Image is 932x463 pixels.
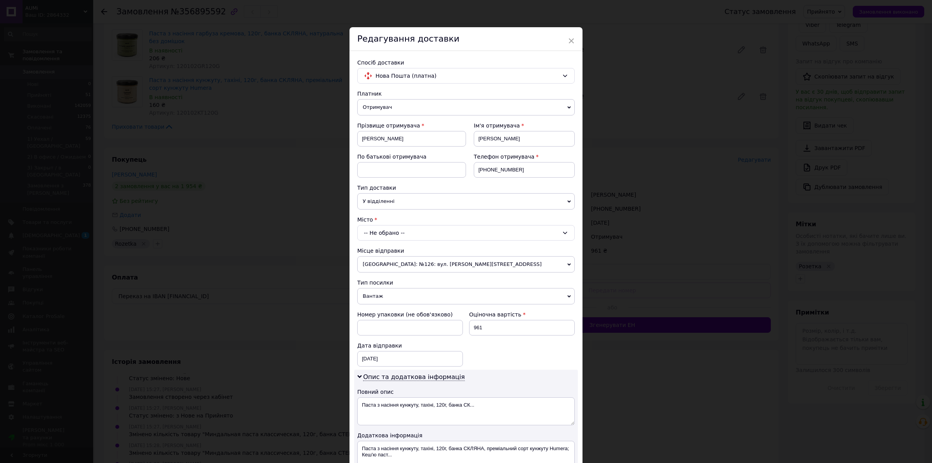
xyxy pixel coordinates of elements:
[363,373,465,381] span: Опис та додаткова інформація
[357,59,575,66] div: Спосіб доставки
[357,397,575,425] textarea: Паста з насіння кунжуту, тахіні, 120г, банка СК...
[357,185,396,191] span: Тип доставки
[357,311,463,318] div: Номер упаковки (не обов'язково)
[357,388,575,396] div: Повний опис
[357,280,393,286] span: Тип посилки
[474,154,534,160] span: Телефон отримувача
[376,72,559,80] span: Нова Пошта (платна)
[469,311,575,318] div: Оціночна вартість
[474,162,575,178] input: +380
[357,288,575,304] span: Вантаж
[357,91,382,97] span: Платник
[357,193,575,210] span: У відділенні
[357,122,420,129] span: Прізвище отримувача
[357,248,404,254] span: Місце відправки
[357,154,426,160] span: По батькові отримувача
[357,432,575,439] div: Додаткова інформація
[349,27,582,51] div: Редагування доставки
[357,99,575,115] span: Отримувач
[357,216,575,224] div: Місто
[357,256,575,273] span: [GEOGRAPHIC_DATA]: №126: вул. [PERSON_NAME][STREET_ADDRESS]
[357,225,575,241] div: -- Не обрано --
[474,122,520,129] span: Ім'я отримувача
[357,342,463,349] div: Дата відправки
[568,34,575,47] span: ×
